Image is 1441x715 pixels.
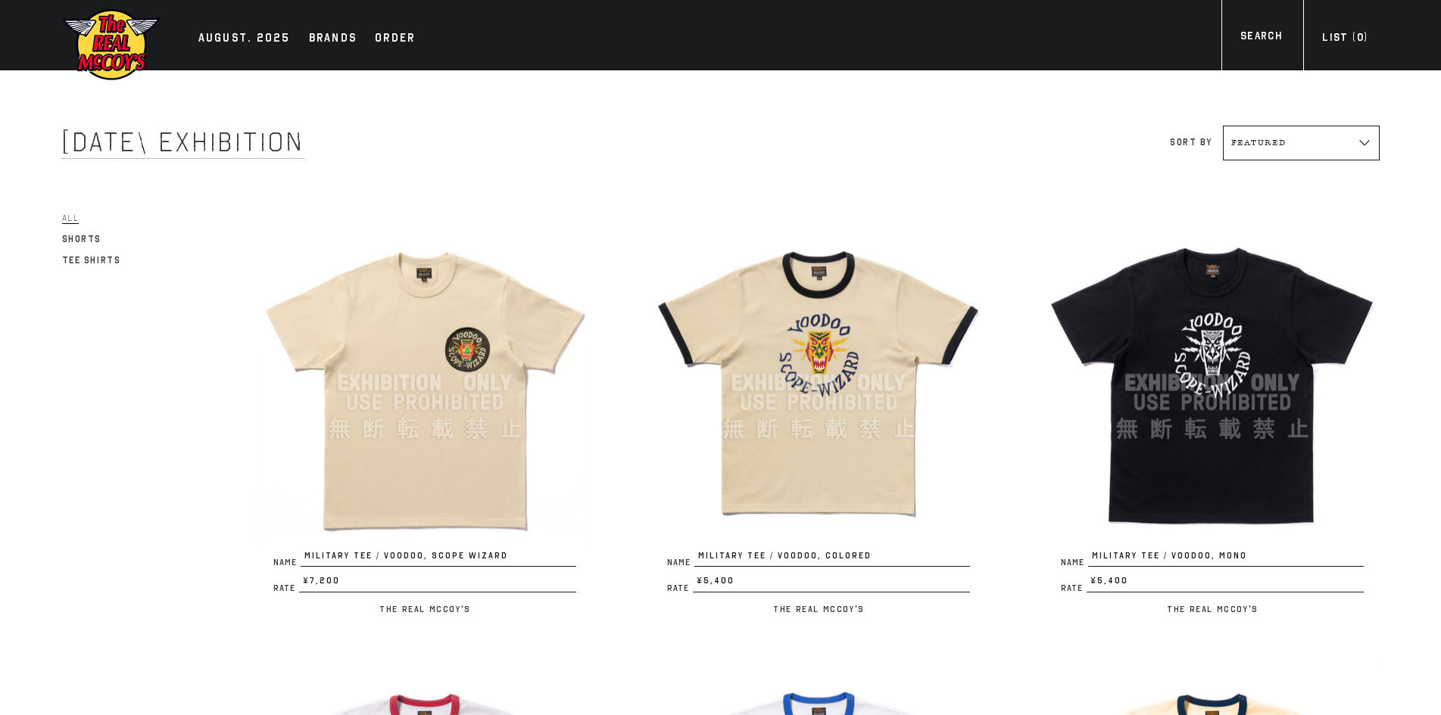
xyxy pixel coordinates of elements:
img: mccoys-exhibition [62,8,161,82]
p: The Real McCoy's [652,600,985,618]
img: MILITARY TEE / VOODOO, MONO [1046,216,1379,549]
a: Search [1221,28,1301,48]
span: MILITARY TEE / VOODOO, COLORED [694,549,970,567]
img: MILITARY TEE / VOODOO, COLORED [652,216,985,549]
div: AUGUST. 2025 [198,29,291,50]
a: Tee Shirts [62,251,121,269]
a: List (0) [1303,30,1386,50]
span: Name [667,558,694,567]
span: [DATE] Exhibition [62,126,304,159]
p: The Real McCoy's [1046,600,1379,618]
span: ¥7,200 [299,574,576,592]
a: MILITARY TEE / VOODOO, MONO NameMILITARY TEE / VOODOO, MONO Rate¥5,400 The Real McCoy's [1046,216,1379,618]
span: MILITARY TEE / VOODOO, MONO [1088,549,1364,567]
span: Name [1061,558,1088,567]
span: ¥5,400 [693,574,970,592]
span: Rate [273,584,299,592]
span: MILITARY TEE / VOODOO, SCOPE WIZARD [301,549,576,567]
span: Rate [667,584,693,592]
img: MILITARY TEE / VOODOO, SCOPE WIZARD [258,216,591,549]
span: 0 [1357,31,1364,44]
span: Tee Shirts [62,255,121,266]
a: AUGUST. 2025 [191,29,298,50]
div: Order [375,29,415,50]
div: List ( ) [1322,30,1368,50]
a: Shorts [62,230,102,248]
span: Shorts [62,234,102,244]
span: Name [273,558,301,567]
p: The Real McCoy's [258,600,591,618]
div: Brands [309,29,357,50]
span: Rate [1061,584,1087,592]
a: Order [367,29,423,50]
span: ¥5,400 [1087,574,1364,592]
a: MILITARY TEE / VOODOO, COLORED NameMILITARY TEE / VOODOO, COLORED Rate¥5,400 The Real McCoy's [652,216,985,618]
label: Sort by [1170,137,1212,148]
span: All [62,213,80,224]
a: All [62,209,80,227]
a: MILITARY TEE / VOODOO, SCOPE WIZARD NameMILITARY TEE / VOODOO, SCOPE WIZARD Rate¥7,200 The Real M... [258,216,591,618]
div: Search [1240,28,1282,48]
